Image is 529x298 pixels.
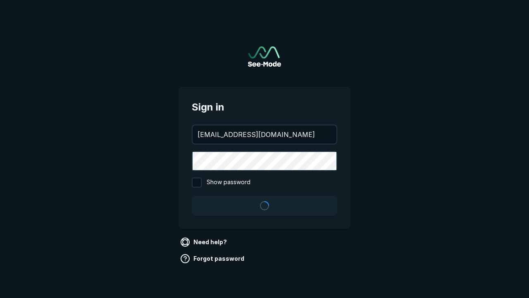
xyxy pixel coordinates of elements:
span: Sign in [192,100,337,115]
a: Need help? [179,236,230,249]
a: Forgot password [179,252,248,265]
img: See-Mode Logo [248,46,281,67]
span: Show password [207,178,250,187]
a: Go to sign in [248,46,281,67]
input: your@email.com [193,125,336,144]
